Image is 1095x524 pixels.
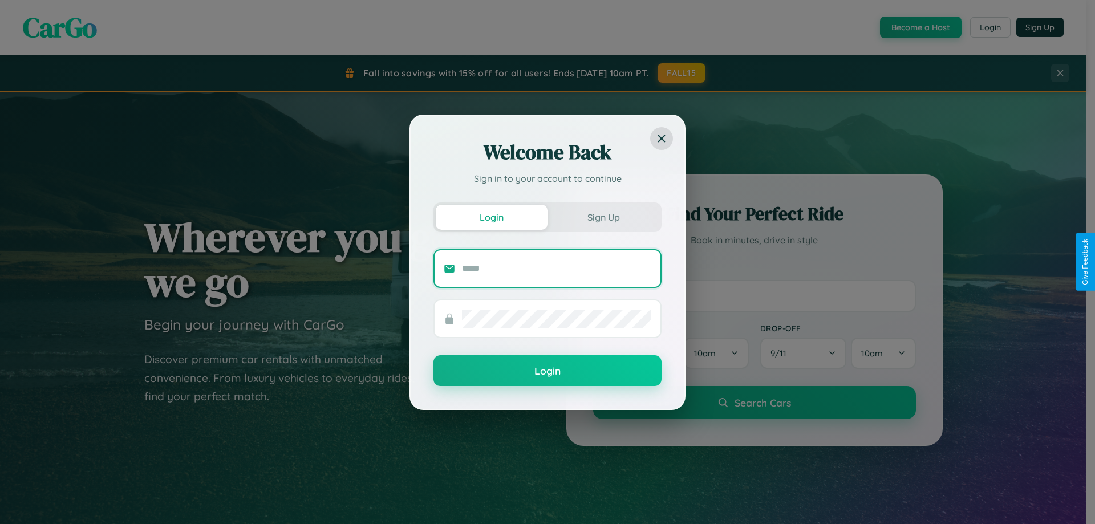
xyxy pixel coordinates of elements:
[436,205,547,230] button: Login
[433,172,662,185] p: Sign in to your account to continue
[1081,239,1089,285] div: Give Feedback
[433,139,662,166] h2: Welcome Back
[433,355,662,386] button: Login
[547,205,659,230] button: Sign Up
